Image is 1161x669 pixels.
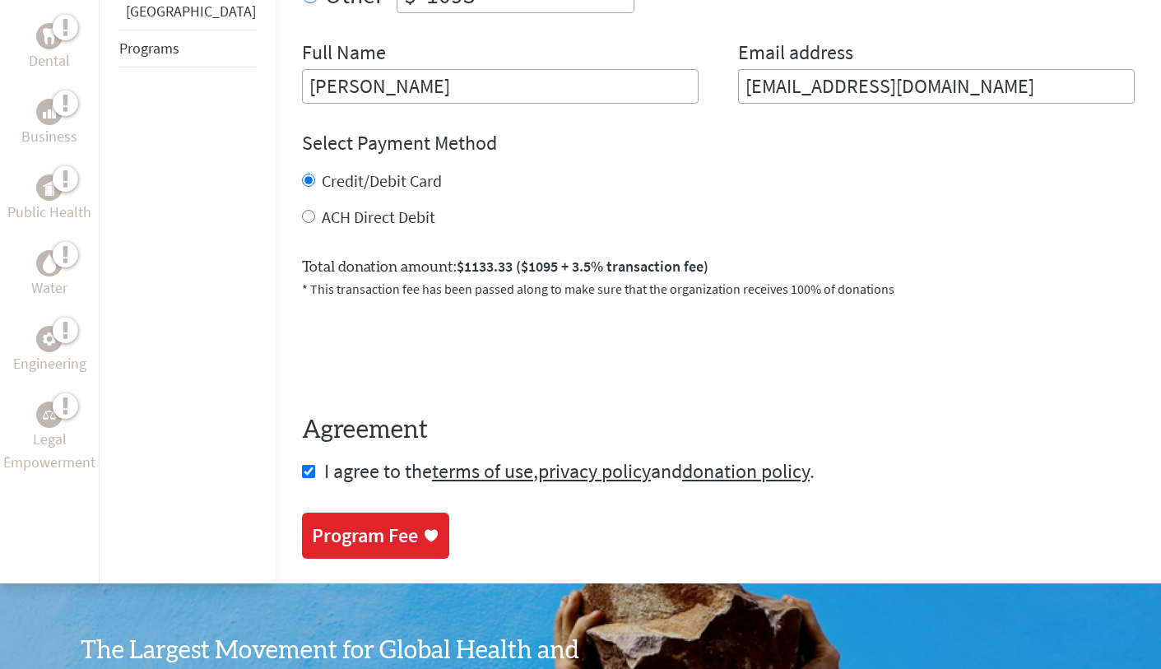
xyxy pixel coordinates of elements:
[302,279,1135,299] p: * This transaction fee has been passed along to make sure that the organization receives 100% of ...
[119,30,256,67] li: Programs
[302,318,552,383] iframe: To enrich screen reader interactions, please activate Accessibility in Grammarly extension settings
[43,179,56,196] img: Public Health
[738,69,1135,104] input: Your Email
[13,352,86,375] p: Engineering
[3,428,95,474] p: Legal Empowerment
[13,326,86,375] a: EngineeringEngineering
[322,170,442,191] label: Credit/Debit Card
[36,23,63,49] div: Dental
[3,402,95,474] a: Legal EmpowermentLegal Empowerment
[126,2,256,21] a: [GEOGRAPHIC_DATA]
[302,69,699,104] input: Enter Full Name
[36,402,63,428] div: Legal Empowerment
[7,174,91,224] a: Public HealthPublic Health
[36,326,63,352] div: Engineering
[538,458,651,484] a: privacy policy
[302,513,449,559] a: Program Fee
[302,39,386,69] label: Full Name
[29,23,70,72] a: DentalDental
[36,99,63,125] div: Business
[738,39,853,69] label: Email address
[432,458,533,484] a: terms of use
[43,410,56,420] img: Legal Empowerment
[21,99,77,148] a: BusinessBusiness
[312,523,418,549] div: Program Fee
[31,250,67,300] a: WaterWater
[21,125,77,148] p: Business
[36,174,63,201] div: Public Health
[29,49,70,72] p: Dental
[36,250,63,276] div: Water
[119,39,179,58] a: Programs
[43,253,56,272] img: Water
[302,130,1135,156] h4: Select Payment Method
[324,458,815,484] span: I agree to the , and .
[43,332,56,346] img: Engineering
[31,276,67,300] p: Water
[302,255,708,279] label: Total donation amount:
[302,416,1135,445] h4: Agreement
[457,257,708,276] span: $1133.33 ($1095 + 3.5% transaction fee)
[43,28,56,44] img: Dental
[322,207,435,227] label: ACH Direct Debit
[682,458,810,484] a: donation policy
[7,201,91,224] p: Public Health
[43,105,56,118] img: Business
